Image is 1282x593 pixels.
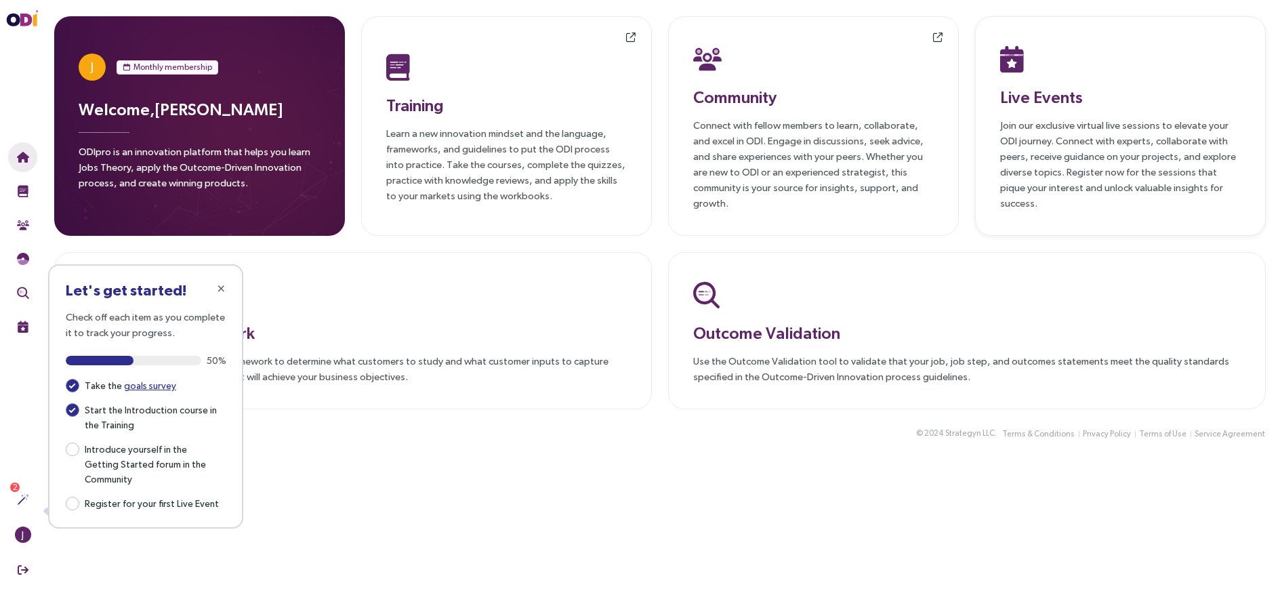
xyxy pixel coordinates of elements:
[1139,428,1186,441] span: Terms of Use
[693,117,934,211] p: Connect with fellow members to learn, collaborate, and excel in ODI. Engage in discussions, seek ...
[1138,427,1187,441] button: Terms of Use
[1195,428,1265,441] span: Service Agreement
[1001,427,1075,441] button: Terms & Conditions
[66,282,226,298] h3: Let's get started!
[17,493,29,506] img: Actions
[91,54,94,81] span: J
[79,97,320,121] h3: Welcome, [PERSON_NAME]
[916,426,997,441] div: © 2024 .
[8,485,37,514] button: Actions
[79,144,320,199] p: ODIpro is an innovation platform that helps you learn Jobs Theory, apply the Outcome-Driven Innov...
[8,520,37,550] button: J
[17,219,29,231] img: Community
[8,555,37,585] button: Sign Out
[693,85,934,109] h3: Community
[693,281,720,308] img: Outcome Validation
[693,45,722,73] img: Community
[79,401,226,432] span: Start the Introduction course in the Training
[66,309,226,340] p: Check off each item as you complete it to track your progress.
[17,287,29,299] img: Outcome Validation
[79,377,182,393] span: Take the
[1083,428,1131,441] span: Privacy Policy
[207,356,226,365] span: 50%
[945,426,995,441] button: Strategyn LLC
[17,185,29,197] img: Training
[8,244,37,274] button: Needs Framework
[8,142,37,172] button: Home
[1002,428,1075,441] span: Terms & Conditions
[1000,45,1024,73] img: Live Events
[79,441,226,487] span: Introduce yourself in the Getting Started forum in the Community
[386,125,627,203] p: Learn a new innovation mindset and the language, frameworks, and guidelines to put the ODI proces...
[17,321,29,333] img: Live Events
[79,353,627,384] p: Use the Jobs-to-be-Done Needs Framework to determine what customers to study and what customer in...
[22,527,24,543] span: J
[8,312,37,342] button: Live Events
[8,210,37,240] button: Community
[1000,85,1241,109] h3: Live Events
[945,427,995,440] span: Strategyn LLC
[79,495,224,511] span: Register for your first Live Event
[693,353,1241,384] p: Use the Outcome Validation tool to validate that your job, job step, and outcomes statements meet...
[133,60,212,74] span: Monthly membership
[124,380,176,391] a: goals survey
[1082,427,1132,441] button: Privacy Policy
[17,253,29,265] img: JTBD Needs Framework
[8,176,37,206] button: Training
[8,278,37,308] button: Outcome Validation
[1194,427,1266,441] button: Service Agreement
[1000,117,1241,211] p: Join our exclusive virtual live sessions to elevate your ODI journey. Connect with experts, colla...
[386,93,627,117] h3: Training
[10,483,20,492] sup: 2
[386,54,410,81] img: Training
[79,321,627,345] h3: JTBD Needs Framework
[693,321,1241,345] h3: Outcome Validation
[13,483,18,492] span: 2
